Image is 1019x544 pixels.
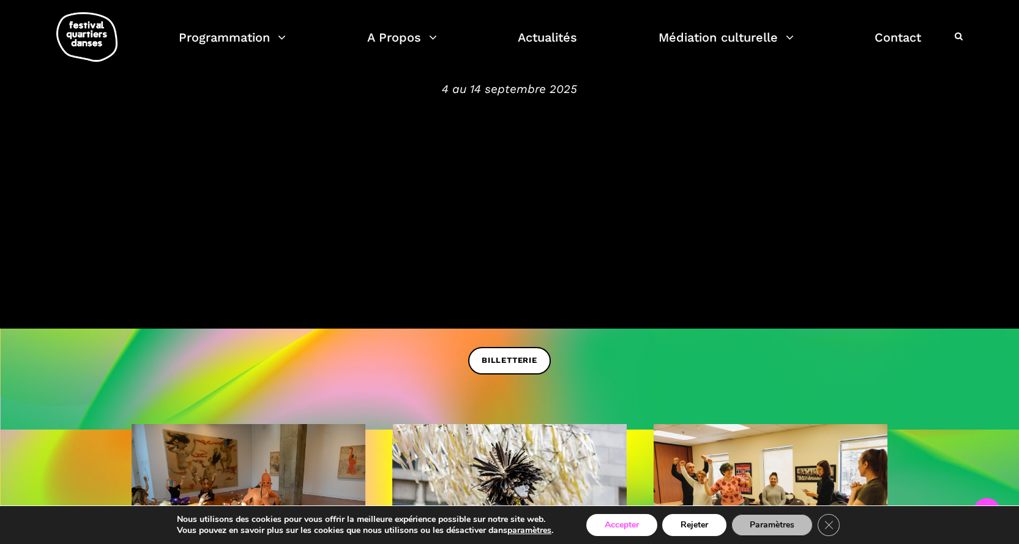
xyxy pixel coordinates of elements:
[518,27,577,63] a: Actualités
[468,347,551,374] a: BILLETTERIE
[177,525,553,536] p: Vous pouvez en savoir plus sur les cookies que nous utilisons ou les désactiver dans .
[659,27,794,63] a: Médiation culturelle
[818,514,840,536] button: Close GDPR Cookie Banner
[586,514,657,536] button: Accepter
[731,514,813,536] button: Paramètres
[482,354,537,367] span: BILLETTERIE
[875,27,921,63] a: Contact
[177,514,553,525] p: Nous utilisons des cookies pour vous offrir la meilleure expérience possible sur notre site web.
[130,80,889,99] span: 4 au 14 septembre 2025
[507,525,551,536] button: paramètres
[179,27,286,63] a: Programmation
[367,27,437,63] a: A Propos
[662,514,726,536] button: Rejeter
[56,12,118,62] img: logo-fqd-med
